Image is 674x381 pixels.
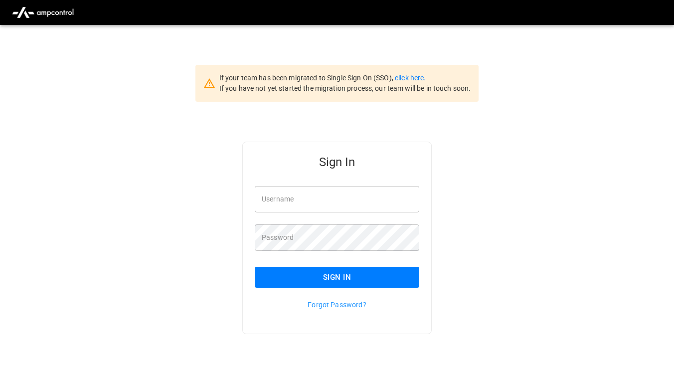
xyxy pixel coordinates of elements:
[8,3,78,22] img: ampcontrol.io logo
[219,74,395,82] span: If your team has been migrated to Single Sign On (SSO),
[255,300,419,310] p: Forgot Password?
[219,84,471,92] span: If you have not yet started the migration process, our team will be in touch soon.
[255,154,419,170] h5: Sign In
[255,267,419,288] button: Sign In
[395,74,426,82] a: click here.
